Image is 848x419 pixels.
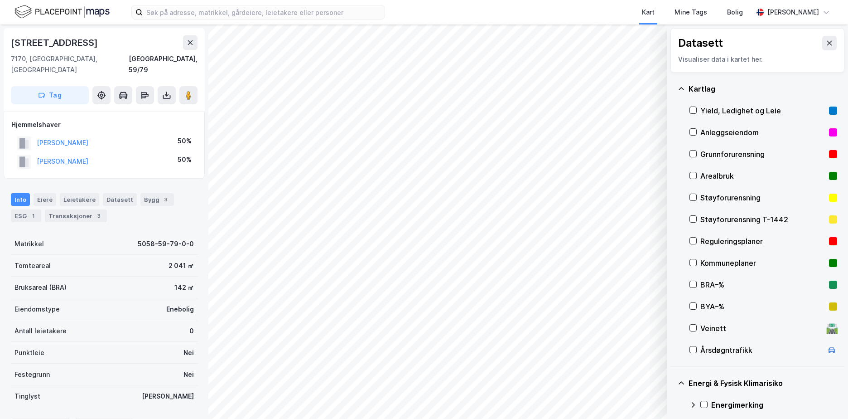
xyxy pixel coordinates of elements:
[11,193,30,206] div: Info
[142,391,194,402] div: [PERSON_NAME]
[803,375,848,419] iframe: Chat Widget
[45,209,107,222] div: Transaksjoner
[14,391,40,402] div: Tinglyst
[129,54,198,75] div: [GEOGRAPHIC_DATA], 59/79
[14,347,44,358] div: Punktleie
[675,7,707,18] div: Mine Tags
[14,282,67,293] div: Bruksareal (BRA)
[34,193,56,206] div: Eiere
[29,211,38,220] div: 1
[11,86,89,104] button: Tag
[678,36,723,50] div: Datasett
[700,301,825,312] div: BYA–%
[689,83,837,94] div: Kartlag
[700,149,825,160] div: Grunnforurensning
[174,282,194,293] div: 142 ㎡
[189,326,194,336] div: 0
[700,127,825,138] div: Anleggseiendom
[727,7,743,18] div: Bolig
[14,326,67,336] div: Antall leietakere
[11,54,129,75] div: 7170, [GEOGRAPHIC_DATA], [GEOGRAPHIC_DATA]
[11,209,41,222] div: ESG
[14,239,44,249] div: Matrikkel
[700,105,825,116] div: Yield, Ledighet og Leie
[700,323,823,334] div: Veinett
[767,7,819,18] div: [PERSON_NAME]
[14,4,110,20] img: logo.f888ab2527a4732fd821a326f86c7f29.svg
[138,239,194,249] div: 5058-59-79-0-0
[183,347,194,358] div: Nei
[700,171,825,181] div: Arealbruk
[826,322,838,334] div: 🛣️
[183,369,194,380] div: Nei
[140,193,174,206] div: Bygg
[11,119,197,130] div: Hjemmelshaver
[94,211,103,220] div: 3
[14,369,50,380] div: Festegrunn
[678,54,837,65] div: Visualiser data i kartet her.
[700,258,825,268] div: Kommuneplaner
[11,35,100,50] div: [STREET_ADDRESS]
[689,378,837,389] div: Energi & Fysisk Klimarisiko
[166,304,194,315] div: Enebolig
[711,400,837,410] div: Energimerking
[143,5,385,19] input: Søk på adresse, matrikkel, gårdeiere, leietakere eller personer
[700,192,825,203] div: Støyforurensning
[60,193,99,206] div: Leietakere
[161,195,170,204] div: 3
[178,154,192,165] div: 50%
[14,260,51,271] div: Tomteareal
[700,345,823,356] div: Årsdøgntrafikk
[700,279,825,290] div: BRA–%
[700,236,825,247] div: Reguleringsplaner
[169,260,194,271] div: 2 041 ㎡
[178,136,192,146] div: 50%
[700,214,825,225] div: Støyforurensning T-1442
[14,304,60,315] div: Eiendomstype
[103,193,137,206] div: Datasett
[642,7,655,18] div: Kart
